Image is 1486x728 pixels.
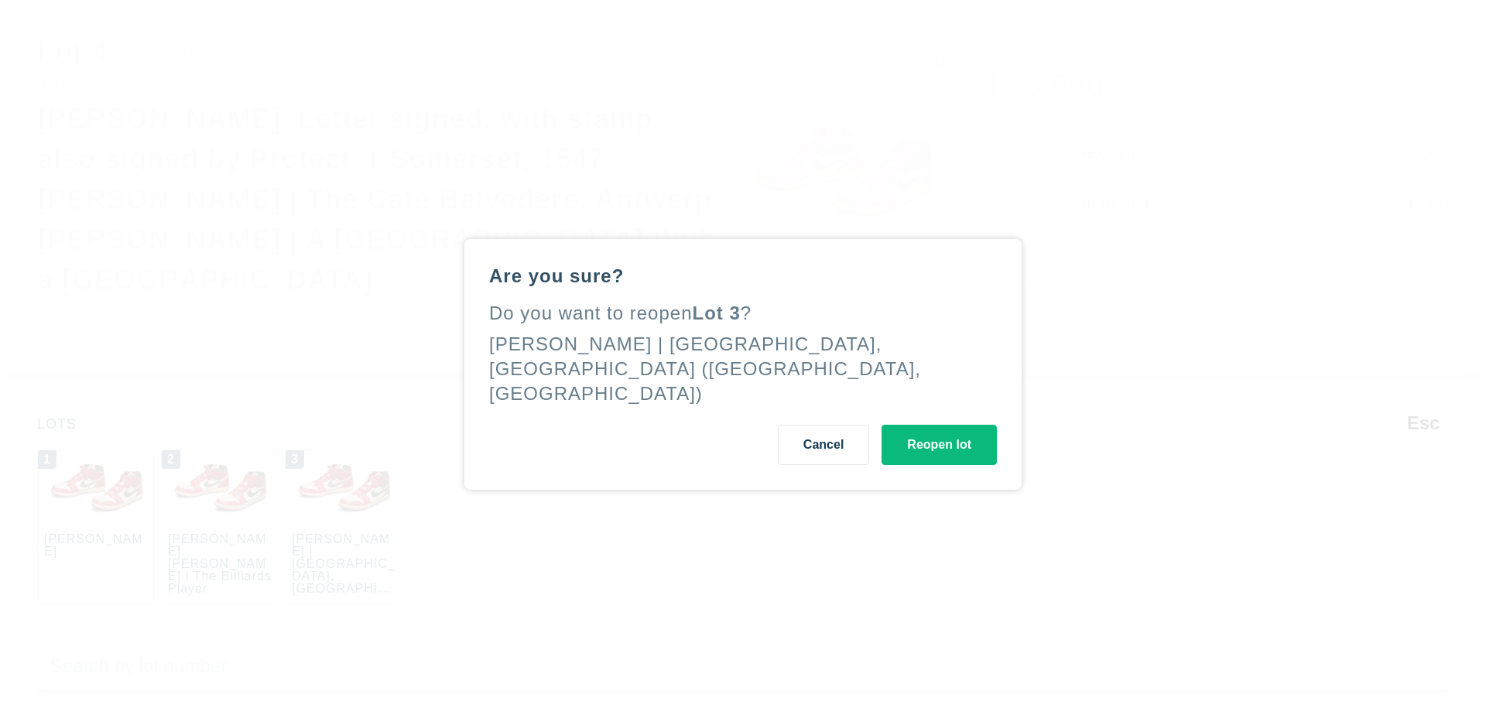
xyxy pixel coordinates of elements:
[489,301,997,326] div: Do you want to reopen ?
[882,425,997,465] button: Reopen lot
[489,333,921,404] div: [PERSON_NAME] | [GEOGRAPHIC_DATA], [GEOGRAPHIC_DATA] ([GEOGRAPHIC_DATA], [GEOGRAPHIC_DATA])
[693,302,741,323] span: Lot 3
[778,425,869,465] button: Cancel
[489,264,997,289] div: Are you sure?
